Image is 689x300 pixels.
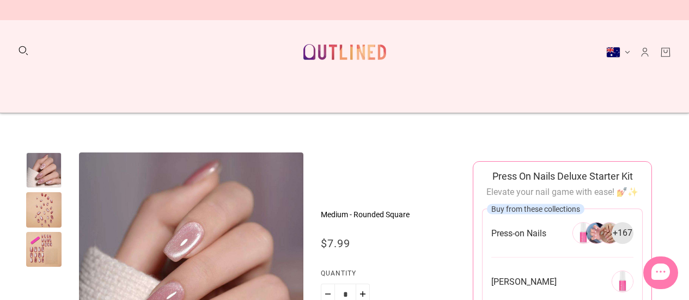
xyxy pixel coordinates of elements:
img: 266304946256-0 [572,222,594,244]
span: $7.99 [321,237,350,250]
img: 266304946256-2 [599,222,620,244]
button: Australia [606,47,630,58]
span: [PERSON_NAME] [491,276,557,287]
button: Search [17,45,29,57]
span: + 167 [613,227,632,239]
img: 266304946256-1 [586,222,607,244]
span: Elevate your nail game with ease! 💅✨ [486,187,638,197]
a: Outlined [297,29,393,75]
p: Medium - Rounded Square [321,209,444,221]
a: Cart [660,46,672,58]
span: Press On Nails Deluxe Starter Kit [492,170,633,182]
label: Quantity [321,268,444,284]
span: Buy from these collections [491,205,580,213]
span: Press-on Nails [491,228,546,239]
img: 269291651152-0 [612,271,633,292]
a: Account [639,46,651,58]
